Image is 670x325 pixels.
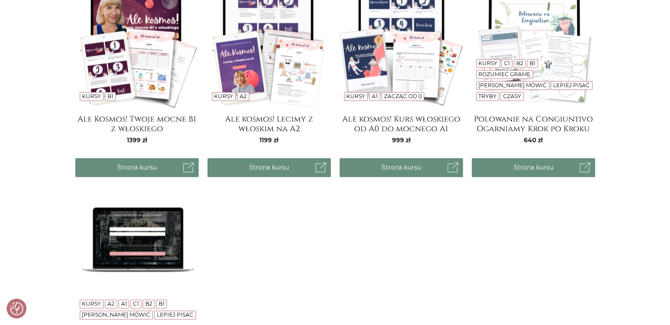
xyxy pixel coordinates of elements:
a: A2 [107,300,115,307]
a: [PERSON_NAME] mówić [478,82,547,89]
a: Strona kursu [75,158,199,177]
a: Czasy [503,93,521,100]
a: Zacząć od 0 [384,93,422,100]
span: 1199 [259,136,278,144]
a: Strona kursu [207,158,331,177]
a: Ale Kosmos! Twoje mocne B1 z włoskiego [75,114,199,132]
a: A1 [372,93,378,100]
a: Strona kursu [340,158,463,177]
span: 640 [524,136,543,144]
a: Kursy [346,93,365,100]
a: Ale kosmos! Kurs włoskiego od A0 do mocnego A1 [340,114,463,132]
a: B1 [529,60,535,66]
a: Kursy [82,93,101,100]
a: Ale kosmos! Lecimy z włoskim na A2 [207,114,331,132]
a: Tryby [478,93,496,100]
a: B2 [516,60,523,66]
a: Kursy [82,300,101,307]
a: B2 [145,300,152,307]
a: Lepiej pisać [553,82,590,89]
a: C1 [504,60,510,66]
span: 999 [392,136,411,144]
a: A1 [121,300,126,307]
a: C1 [133,300,139,307]
a: A2 [240,93,247,100]
span: 1399 [127,136,147,144]
a: Kursy [214,93,233,100]
a: B1 [159,300,164,307]
a: [PERSON_NAME] mówić [82,311,150,318]
a: B1 [107,93,113,100]
a: Kursy [478,60,497,66]
a: Rozumieć gramę [478,71,530,78]
a: Polowanie na Congiuntivo Ogarniamy Krok po Kroku [472,114,595,132]
a: Lepiej pisać [157,311,193,318]
button: Preferencje co do zgód [10,302,23,315]
a: Strona kursu [472,158,595,177]
img: Revisit consent button [10,302,23,315]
